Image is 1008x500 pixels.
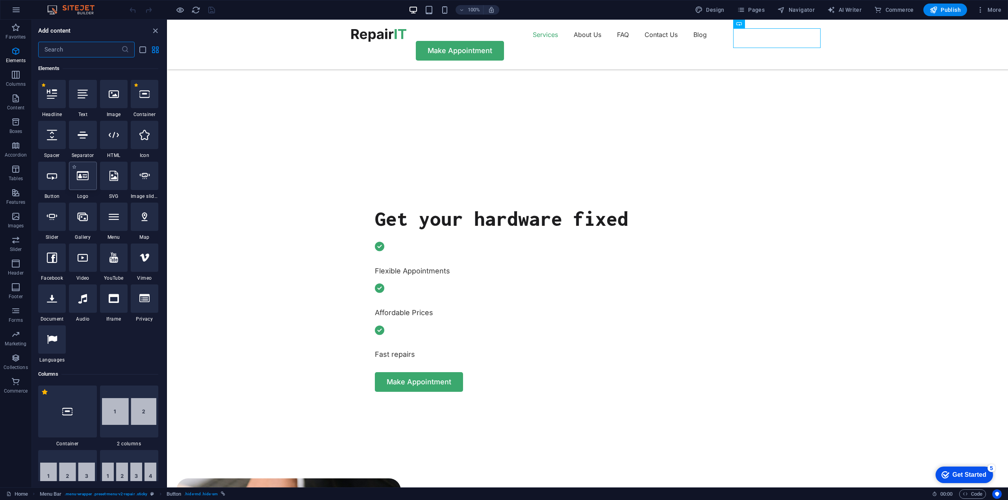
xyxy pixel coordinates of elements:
[150,492,154,496] i: This element is a customizable preset
[69,275,96,281] span: Video
[38,42,121,57] input: Search
[41,83,46,87] span: Remove from favorites
[100,162,128,199] div: SVG
[100,275,128,281] span: YouTube
[6,489,28,499] a: Click to cancel selection. Double-click to open Pages
[38,234,66,240] span: Slider
[9,175,23,182] p: Tables
[38,203,66,240] div: Slider
[973,4,1004,16] button: More
[45,5,104,15] img: Editor Logo
[959,489,986,499] button: Code
[150,45,160,54] button: grid-view
[488,6,495,13] i: On resize automatically adjust zoom level to fit chosen device.
[191,5,200,15] button: reload
[824,4,865,16] button: AI Writer
[6,57,26,64] p: Elements
[734,4,768,16] button: Pages
[58,2,66,9] div: 5
[131,203,158,240] div: Map
[131,244,158,281] div: Vimeo
[737,6,765,14] span: Pages
[100,121,128,159] div: HTML
[963,489,982,499] span: Code
[692,4,728,16] button: Design
[930,6,961,14] span: Publish
[4,388,28,394] p: Commerce
[774,4,818,16] button: Navigator
[976,6,1001,14] span: More
[23,9,57,16] div: Get Started
[167,489,182,499] span: Click to select. Double-click to edit
[69,234,96,240] span: Gallery
[221,492,225,496] i: This element is linked
[827,6,862,14] span: AI Writer
[100,193,128,199] span: SVG
[41,389,48,395] span: Remove from favorites
[9,317,23,323] p: Forms
[40,489,62,499] span: Click to select. Double-click to edit
[8,223,24,229] p: Images
[65,489,147,499] span: . menu-wrapper .preset-menu-v2-repair .sticky
[69,152,96,159] span: Separator
[6,81,26,87] p: Columns
[9,128,22,135] p: Boxes
[932,489,953,499] h6: Session time
[131,162,158,199] div: Image slider
[69,193,96,199] span: Logo
[6,4,64,20] div: Get Started 5 items remaining, 0% complete
[100,316,128,322] span: Iframe
[40,489,225,499] nav: breadcrumb
[940,489,952,499] span: 00 00
[923,4,967,16] button: Publish
[38,369,158,379] h6: Columns
[131,234,158,240] span: Map
[100,386,159,447] div: 2 columns
[100,152,128,159] span: HTML
[871,4,917,16] button: Commerce
[131,121,158,159] div: Icon
[69,162,96,199] div: Logo
[138,45,147,54] button: list-view
[100,111,128,118] span: Image
[5,341,26,347] p: Marketing
[692,4,728,16] div: Design (Ctrl+Alt+Y)
[69,111,96,118] span: Text
[102,463,157,489] img: 4columns.svg
[6,199,25,205] p: Features
[38,325,66,363] div: Languages
[38,152,66,159] span: Spacer
[38,80,66,118] div: Headline
[946,491,947,497] span: :
[6,34,26,40] p: Favorites
[69,80,96,118] div: Text
[40,463,95,489] img: 3columns.svg
[100,244,128,281] div: YouTube
[10,246,22,253] p: Slider
[4,364,28,371] p: Collections
[131,152,158,159] span: Icon
[69,244,96,281] div: Video
[131,316,158,322] span: Privacy
[992,489,1002,499] button: Usercentrics
[7,105,24,111] p: Content
[38,386,97,447] div: Container
[69,121,96,159] div: Separator
[150,26,160,35] button: close panel
[131,193,158,199] span: Image slider
[38,357,66,363] span: Languages
[72,165,76,169] span: Add to favorites
[38,121,66,159] div: Spacer
[5,152,27,158] p: Accordion
[131,80,158,118] div: Container
[100,234,128,240] span: Menu
[9,293,23,300] p: Footer
[100,441,159,447] span: 2 columns
[874,6,914,14] span: Commerce
[38,275,66,281] span: Facebook
[134,83,138,87] span: Remove from favorites
[695,6,724,14] span: Design
[131,275,158,281] span: Vimeo
[467,5,480,15] h6: 100%
[191,6,200,15] i: Reload page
